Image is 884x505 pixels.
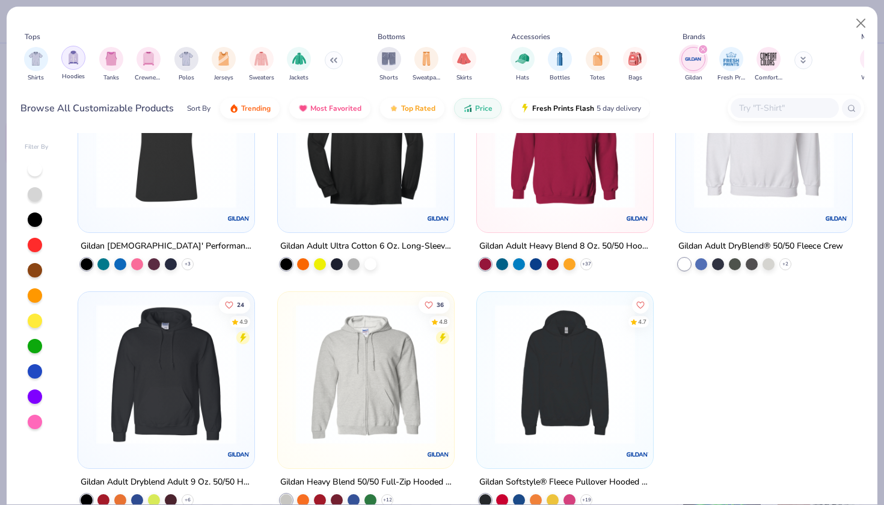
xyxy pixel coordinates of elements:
[632,297,649,314] button: Like
[532,104,594,113] span: Fresh Prints Flash
[67,51,80,64] img: Hoodies Image
[456,73,472,82] span: Skirts
[860,47,884,82] button: filter button
[511,47,535,82] div: filter for Hats
[214,73,233,82] span: Jerseys
[850,12,873,35] button: Close
[219,297,250,314] button: Like
[135,73,162,82] span: Crewnecks
[20,101,174,116] div: Browse All Customizable Products
[413,73,440,82] span: Sweatpants
[426,442,450,466] img: Gildan logo
[638,318,646,327] div: 4.7
[516,73,529,82] span: Hats
[511,31,550,42] div: Accessories
[103,73,119,82] span: Tanks
[179,73,194,82] span: Polos
[590,73,605,82] span: Totes
[681,47,705,82] div: filter for Gildan
[760,50,778,68] img: Comfort Colors Image
[628,52,642,66] img: Bags Image
[548,47,572,82] button: filter button
[298,104,308,113] img: most_fav.gif
[755,47,782,82] button: filter button
[249,47,274,82] div: filter for Sweaters
[290,304,442,444] img: 7d24326c-c9c5-4841-bae4-e530e905f602
[401,104,435,113] span: Top Rated
[511,98,650,119] button: Fresh Prints Flash5 day delivery
[81,239,252,254] div: Gildan [DEMOGRAPHIC_DATA]' Performance 4.7 Oz. Jersey Polo
[755,47,782,82] div: filter for Comfort Colors
[438,318,447,327] div: 4.8
[553,52,566,66] img: Bottles Image
[489,304,641,444] img: 1a07cc18-aee9-48c0-bcfb-936d85bd356b
[511,47,535,82] button: filter button
[62,72,85,81] span: Hoodies
[239,318,248,327] div: 4.9
[24,47,48,82] div: filter for Shirts
[755,73,782,82] span: Comfort Colors
[782,261,788,268] span: + 2
[418,297,449,314] button: Like
[515,52,529,66] img: Hats Image
[280,239,452,254] div: Gildan Adult Ultra Cotton 6 Oz. Long-Sleeve Pocket T-Shirt
[436,302,443,308] span: 36
[824,206,849,231] img: Gildan logo
[29,52,43,66] img: Shirts Image
[489,68,641,208] img: 01756b78-01f6-4cc6-8d8a-3c30c1a0c8ac
[310,104,361,113] span: Most Favorited
[174,47,198,82] div: filter for Polos
[25,31,40,42] div: Tops
[479,475,651,490] div: Gildan Softstyle® Fleece Pullover Hooded Sweatshirt
[683,31,705,42] div: Brands
[738,101,830,115] input: Try "T-Shirt"
[623,47,647,82] div: filter for Bags
[717,73,745,82] span: Fresh Prints
[81,475,252,490] div: Gildan Adult Dryblend Adult 9 Oz. 50/50 Hood
[628,73,642,82] span: Bags
[382,52,396,66] img: Shorts Image
[685,73,702,82] span: Gildan
[185,497,191,504] span: + 6
[377,47,401,82] div: filter for Shorts
[684,50,702,68] img: Gildan Image
[452,47,476,82] button: filter button
[241,104,271,113] span: Trending
[548,47,572,82] div: filter for Bottles
[413,47,440,82] div: filter for Sweatpants
[586,47,610,82] div: filter for Totes
[217,52,230,66] img: Jerseys Image
[861,73,883,82] span: Women
[99,47,123,82] div: filter for Tanks
[454,98,502,119] button: Price
[722,50,740,68] img: Fresh Prints Image
[550,73,570,82] span: Bottles
[290,68,442,208] img: 02e17aaf-2efa-47a1-8eef-65162722a5b0
[597,102,641,116] span: 5 day delivery
[582,261,591,268] span: + 37
[289,98,370,119] button: Most Favorited
[475,104,493,113] span: Price
[142,52,155,66] img: Crewnecks Image
[179,52,193,66] img: Polos Image
[623,47,647,82] button: filter button
[25,143,49,152] div: Filter By
[99,47,123,82] button: filter button
[24,47,48,82] button: filter button
[717,47,745,82] button: filter button
[688,68,840,208] img: b78a68fa-2026-41a9-aae7-f4844d0a4d53
[28,73,44,82] span: Shirts
[105,52,118,66] img: Tanks Image
[229,104,239,113] img: trending.gif
[227,442,251,466] img: Gildan logo
[681,47,705,82] button: filter button
[380,98,444,119] button: Top Rated
[212,47,236,82] button: filter button
[289,73,308,82] span: Jackets
[227,206,251,231] img: Gildan logo
[61,46,85,81] div: filter for Hoodies
[90,68,242,208] img: d5ea0c4d-a135-4005-9cae-ff9a03ab535a
[457,52,471,66] img: Skirts Image
[426,206,450,231] img: Gildan logo
[61,47,85,82] button: filter button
